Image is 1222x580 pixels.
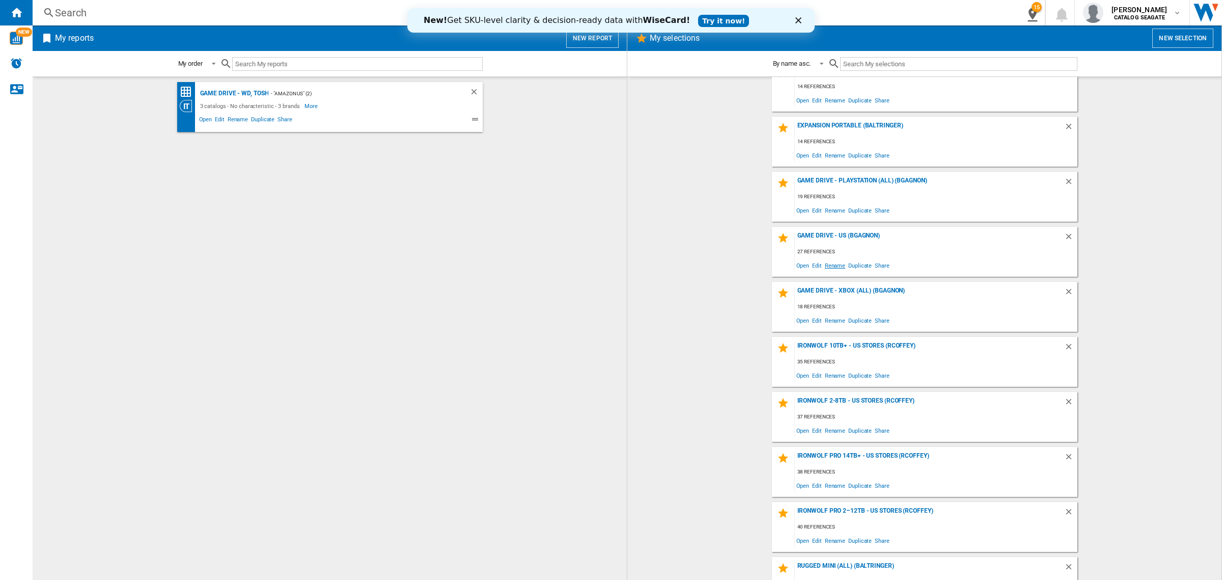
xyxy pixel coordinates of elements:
div: Delete [1064,177,1077,191]
span: Rename [823,148,847,162]
div: Rugged Mini (All) (baltringer) [795,562,1064,576]
span: Duplicate [847,368,873,382]
span: Rename [823,534,847,547]
iframe: Intercom live chat banner [407,8,815,33]
h2: My reports [53,29,96,48]
input: Search My selections [840,57,1077,71]
span: Open [795,258,811,272]
span: Duplicate [847,203,873,217]
span: Edit [811,93,823,107]
div: Expansion Portable (baltringer) [795,122,1064,136]
span: Edit [811,258,823,272]
div: 18 references [795,301,1077,313]
img: profile.jpg [1083,3,1103,23]
div: 14 references [795,81,1077,93]
div: IronWolf Pro 14TB+ - US Stores (rcoffey) [795,452,1064,466]
span: Share [873,313,891,327]
b: CATALOG SEAGATE [1114,14,1165,21]
div: 40 references [795,521,1077,534]
span: Share [873,534,891,547]
button: New selection [1152,29,1213,48]
div: Game Drive - PlayStation (All) (BGAGNON) [795,177,1064,191]
span: Share [873,203,891,217]
div: Delete [1064,287,1077,301]
span: Share [873,368,891,382]
span: Rename [823,313,847,327]
img: wise-card.svg [10,32,23,45]
div: 27 references [795,246,1077,258]
div: Price Matrix [180,86,198,98]
span: Open [795,148,811,162]
div: Delete [469,87,483,100]
span: Share [873,479,891,492]
div: IronWolf 10TB+ - US Stores (rcoffey) [795,342,1064,356]
span: Duplicate [847,534,873,547]
span: NEW [16,28,32,37]
span: Duplicate [847,258,873,272]
div: 14 references [795,136,1077,148]
span: Edit [811,534,823,547]
span: More [304,100,319,112]
span: Open [795,479,811,492]
div: - "Amazon US" (2) [268,87,449,100]
span: Edit [811,479,823,492]
div: IronWolf Pro 2–12TB - US Stores (rcoffey) [795,507,1064,521]
div: Delete [1064,452,1077,466]
div: 38 references [795,466,1077,479]
span: Duplicate [847,93,873,107]
div: Game Drive - Xbox (All) (BGAGNON) [795,287,1064,301]
div: Category View [180,100,198,112]
div: Search [55,6,990,20]
div: Delete [1064,507,1077,521]
span: Rename [823,93,847,107]
h2: My selections [648,29,702,48]
span: Open [198,115,214,127]
div: 37 references [795,411,1077,424]
div: 19 references [795,191,1077,203]
div: Delete [1064,562,1077,576]
span: Edit [811,203,823,217]
span: Edit [811,368,823,382]
span: Open [795,424,811,437]
div: My order [178,60,203,67]
input: Search My reports [232,57,483,71]
span: Share [873,148,891,162]
span: Duplicate [847,424,873,437]
span: Edit [811,313,823,327]
span: Duplicate [249,115,276,127]
span: Rename [823,203,847,217]
span: Open [795,93,811,107]
span: Open [795,368,811,382]
span: [PERSON_NAME] [1112,5,1167,15]
span: Edit [213,115,226,127]
div: Game Drive - US (BGAGNON) [795,232,1064,246]
span: Rename [823,479,847,492]
span: Rename [823,424,847,437]
button: New report [566,29,619,48]
span: Share [276,115,294,127]
span: Rename [823,258,847,272]
div: By name asc. [773,60,811,67]
div: Game Drive - WD, Tosh [198,87,269,100]
div: Delete [1064,122,1077,136]
span: Open [795,534,811,547]
span: Duplicate [847,313,873,327]
div: 15 [1032,2,1042,12]
div: Delete [1064,397,1077,411]
div: Delete [1064,232,1077,246]
span: Rename [823,368,847,382]
span: Share [873,258,891,272]
span: Edit [811,148,823,162]
span: Duplicate [847,148,873,162]
span: Duplicate [847,479,873,492]
div: Delete [1064,342,1077,356]
img: alerts-logo.svg [10,57,22,69]
span: Rename [226,115,249,127]
span: Edit [811,424,823,437]
div: 35 references [795,356,1077,368]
